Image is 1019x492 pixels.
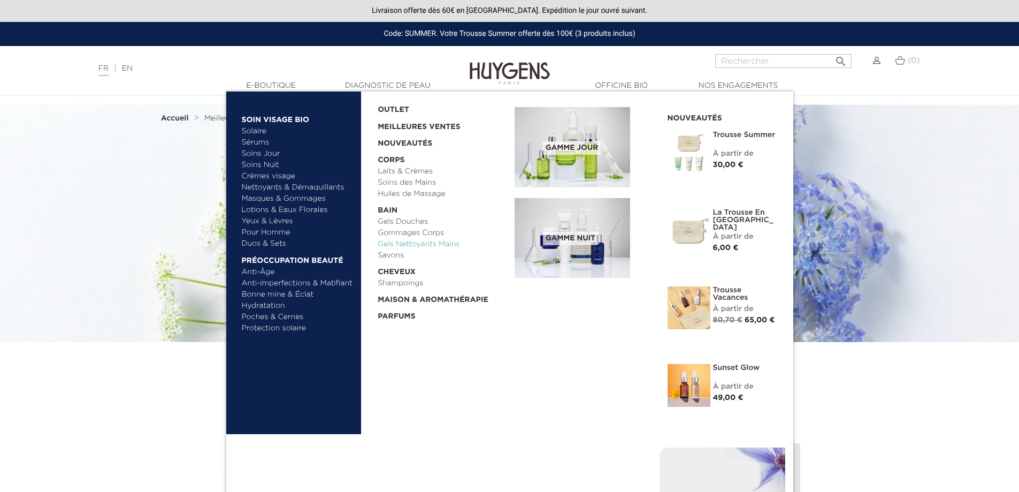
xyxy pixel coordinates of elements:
[161,115,189,122] strong: Accueil
[204,114,268,123] a: Meilleures Ventes
[378,116,497,133] a: Meilleures Ventes
[668,110,777,123] h2: Nouveautés
[378,200,507,216] a: Bain
[242,205,354,216] a: Lotions & Eaux Florales
[242,300,354,312] a: Hydratation
[242,182,354,193] a: Nettoyants & Démaquillants
[242,216,354,227] a: Yeux & Lèvres
[242,227,354,238] a: Pour Homme
[668,131,710,174] img: Trousse Summer
[378,99,497,116] a: OUTLET
[515,198,652,278] a: Gamme nuit
[668,209,710,252] img: La Trousse en Coton
[543,141,601,155] span: Gamme jour
[242,109,354,126] a: Soin Visage Bio
[834,52,847,65] i: 
[713,161,744,169] span: 30,00 €
[242,267,354,278] a: Anti-Âge
[713,286,777,301] a: Trousse Vacances
[713,131,777,139] a: Trousse Summer
[470,45,550,86] img: Huygens
[221,443,354,468] button: Pertinence
[242,278,354,289] a: Anti-imperfections & Matifiant
[242,148,354,160] a: Soins Jour
[713,209,777,231] a: La Trousse en [GEOGRAPHIC_DATA]
[242,312,354,323] a: Poches & Cernes
[242,160,344,171] a: Soins Nuit
[334,80,441,92] a: Diagnostic de peau
[713,364,777,372] a: Sunset Glow
[713,148,777,160] div: À partir de
[378,261,507,278] a: Cheveux
[93,62,417,75] div: |
[378,250,507,261] a: Savons
[161,114,191,123] a: Accueil
[378,239,507,250] a: Gels Nettoyants Mains
[242,137,354,148] a: Sérums
[242,289,354,300] a: Bonne mine & Éclat
[568,80,675,92] a: Officine Bio
[218,80,325,92] a: E-Boutique
[668,286,710,329] img: La Trousse vacances
[713,244,739,252] span: 6,00 €
[831,51,851,65] button: 
[713,381,777,392] div: À partir de
[378,166,507,177] a: Laits & Crèmes
[713,231,777,243] div: À partir de
[242,126,354,137] a: Solaire
[745,316,775,324] span: 65,00 €
[242,171,354,182] a: Crèmes visage
[242,238,354,249] a: Duos & Sets
[543,232,598,245] span: Gamme nuit
[668,364,710,407] img: Sunset glow- un teint éclatant
[378,133,507,149] a: Nouveautés
[515,107,652,187] a: Gamme jour
[378,149,507,166] a: Corps
[685,80,792,92] a: Nos engagements
[715,54,852,68] input: Rechercher
[98,65,109,76] a: FR
[908,57,920,64] span: (0)
[713,304,777,315] div: À partir de
[515,198,630,278] img: routine_nuit_banner.jpg
[515,107,630,187] img: routine_jour_banner.jpg
[378,289,507,306] a: Maison & Aromathérapie
[378,306,507,322] a: Parfums
[713,316,742,324] span: 80,70 €
[378,278,507,289] a: Shampoings
[122,65,133,72] a: EN
[242,249,354,267] a: Préoccupation beauté
[378,188,507,200] a: Huiles de Massage
[378,228,507,239] a: Gommages Corps
[713,394,744,402] span: 49,00 €
[242,193,354,205] a: Masques & Gommages
[242,323,354,334] a: Protection solaire
[378,177,507,188] a: Soins des Mains
[378,216,507,228] a: Gels Douches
